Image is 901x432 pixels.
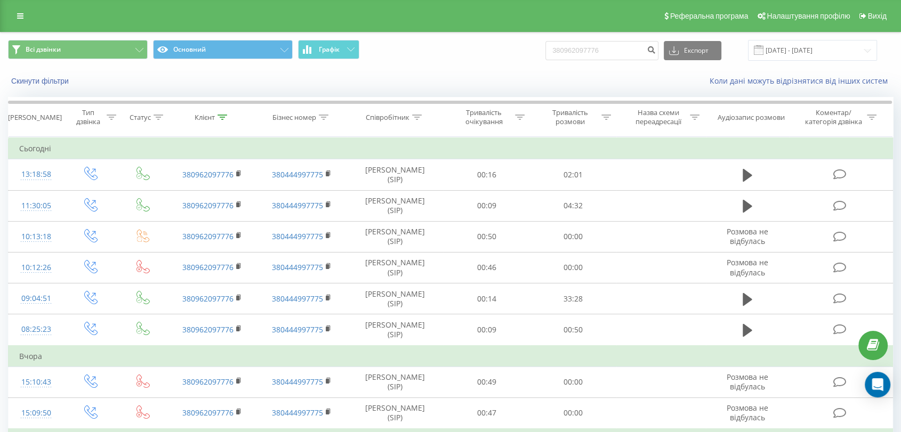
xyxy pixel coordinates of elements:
a: 380444997775 [272,262,323,272]
a: 380962097776 [182,231,234,241]
div: 13:18:58 [19,164,53,185]
div: Аудіозапис розмови [718,113,785,122]
a: 380962097776 [182,324,234,335]
td: 00:09 [444,314,530,346]
a: Коли дані можуть відрізнятися вiд інших систем [710,76,893,86]
span: Розмова не відбулась [727,403,768,422]
div: 15:10:43 [19,372,53,393]
input: Пошук за номером [545,41,658,60]
a: 380962097776 [182,407,234,418]
td: 00:49 [444,366,530,397]
div: 15:09:50 [19,403,53,423]
td: [PERSON_NAME] (SIP) [347,221,443,252]
td: [PERSON_NAME] (SIP) [347,366,443,397]
span: Вихід [868,12,887,20]
a: 380962097776 [182,262,234,272]
span: Налаштування профілю [767,12,850,20]
div: Бізнес номер [272,113,316,122]
td: 00:50 [530,314,616,346]
td: 00:50 [444,221,530,252]
a: 380444997775 [272,200,323,210]
div: Статус [130,113,151,122]
span: Всі дзвінки [26,45,61,54]
td: [PERSON_NAME] (SIP) [347,159,443,190]
td: 04:32 [530,190,616,221]
div: Тип дзвінка [73,108,104,126]
td: 00:47 [444,397,530,429]
div: Назва схеми переадресації [630,108,687,126]
span: Розмова не відбулась [727,257,768,277]
div: Коментар/категорія дзвінка [802,108,864,126]
td: 00:46 [444,252,530,283]
div: 08:25:23 [19,319,53,340]
a: 380962097776 [182,200,234,210]
td: 00:14 [444,283,530,314]
a: 380444997775 [272,231,323,241]
a: 380444997775 [272,407,323,418]
span: Графік [319,46,340,53]
button: Графік [298,40,359,59]
td: Вчора [9,346,893,367]
div: 09:04:51 [19,288,53,309]
td: 00:00 [530,221,616,252]
td: [PERSON_NAME] (SIP) [347,283,443,314]
td: Сьогодні [9,138,893,159]
a: 380444997775 [272,294,323,304]
button: Експорт [664,41,721,60]
td: 00:00 [530,397,616,429]
button: Основний [153,40,293,59]
div: Співробітник [366,113,409,122]
a: 380444997775 [272,169,323,180]
td: [PERSON_NAME] (SIP) [347,252,443,283]
div: Тривалість розмови [542,108,599,126]
a: 380444997775 [272,377,323,387]
div: Клієнт [195,113,215,122]
a: 380962097776 [182,377,234,387]
a: 380962097776 [182,294,234,304]
td: 02:01 [530,159,616,190]
span: Розмова не відбулась [727,226,768,246]
div: 10:12:26 [19,257,53,278]
a: 380444997775 [272,324,323,335]
button: Скинути фільтри [8,76,74,86]
td: 00:09 [444,190,530,221]
div: 11:30:05 [19,195,53,216]
div: 10:13:18 [19,226,53,247]
button: Всі дзвінки [8,40,148,59]
span: Реферальна програма [670,12,749,20]
a: 380962097776 [182,169,234,180]
div: Open Intercom Messenger [865,372,890,397]
div: Тривалість очікування [455,108,512,126]
td: [PERSON_NAME] (SIP) [347,397,443,429]
td: 00:16 [444,159,530,190]
div: [PERSON_NAME] [8,113,62,122]
td: 00:00 [530,366,616,397]
td: 00:00 [530,252,616,283]
td: 33:28 [530,283,616,314]
td: [PERSON_NAME] (SIP) [347,314,443,346]
td: [PERSON_NAME] (SIP) [347,190,443,221]
span: Розмова не відбулась [727,372,768,392]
